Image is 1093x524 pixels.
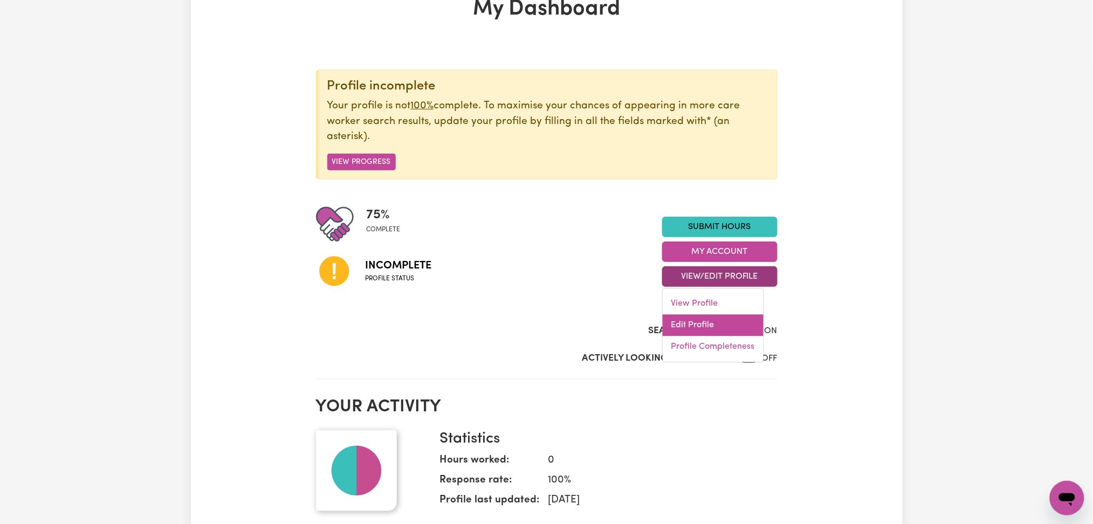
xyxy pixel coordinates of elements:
[316,397,778,417] h2: Your activity
[366,274,432,284] span: Profile status
[662,266,778,287] button: View/Edit Profile
[765,327,778,335] span: ON
[540,493,769,508] dd: [DATE]
[662,288,764,363] div: View/Edit Profile
[662,217,778,237] a: Submit Hours
[327,154,396,170] button: View Progress
[367,205,401,225] span: 75 %
[440,453,540,473] dt: Hours worked:
[663,336,764,358] a: Profile Completeness
[316,430,397,511] img: Your profile picture
[411,101,434,111] u: 100%
[440,493,540,513] dt: Profile last updated:
[327,79,768,94] div: Profile incomplete
[440,430,769,449] h3: Statistics
[327,99,768,145] p: Your profile is not complete. To maximise your chances of appearing in more care worker search re...
[367,225,401,235] span: complete
[649,324,730,338] label: Search Visibility
[662,242,778,262] button: My Account
[762,354,778,363] span: OFF
[663,315,764,336] a: Edit Profile
[367,205,409,243] div: Profile completeness: 75%
[1050,481,1084,515] iframe: Button to launch messaging window
[663,293,764,315] a: View Profile
[582,351,727,366] label: Actively Looking for Clients
[540,453,769,468] dd: 0
[366,258,432,274] span: Incomplete
[540,473,769,488] dd: 100 %
[440,473,540,493] dt: Response rate:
